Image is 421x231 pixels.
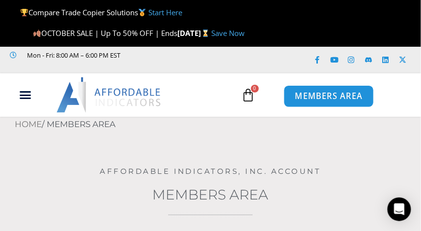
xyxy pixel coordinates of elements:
span: 0 [251,85,259,93]
span: OCTOBER SALE | Up To 50% OFF | Ends [33,28,177,38]
div: Open Intercom Messenger [388,198,411,221]
a: Members Area [153,186,269,203]
img: 🥇 [139,9,146,16]
img: LogoAI | Affordable Indicators – NinjaTrader [56,77,162,113]
span: Mon - Fri: 8:00 AM – 6:00 PM EST [25,49,121,61]
a: Save Now [212,28,245,38]
img: 🏆 [21,9,28,16]
span: MEMBERS AREA [295,92,363,100]
a: MEMBERS AREA [283,85,373,107]
img: 🍂 [33,30,41,37]
iframe: Customer reviews powered by Trustpilot [10,61,157,71]
a: 0 [227,81,270,109]
nav: Breadcrumb [15,117,421,132]
a: Start Here [149,7,183,17]
div: Menu Toggle [4,86,46,104]
a: Home [15,119,42,129]
img: ⌛ [202,30,209,37]
strong: [DATE] [177,28,211,38]
a: Affordable Indicators, Inc. Account [100,166,321,176]
span: Compare Trade Copier Solutions [20,7,182,17]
